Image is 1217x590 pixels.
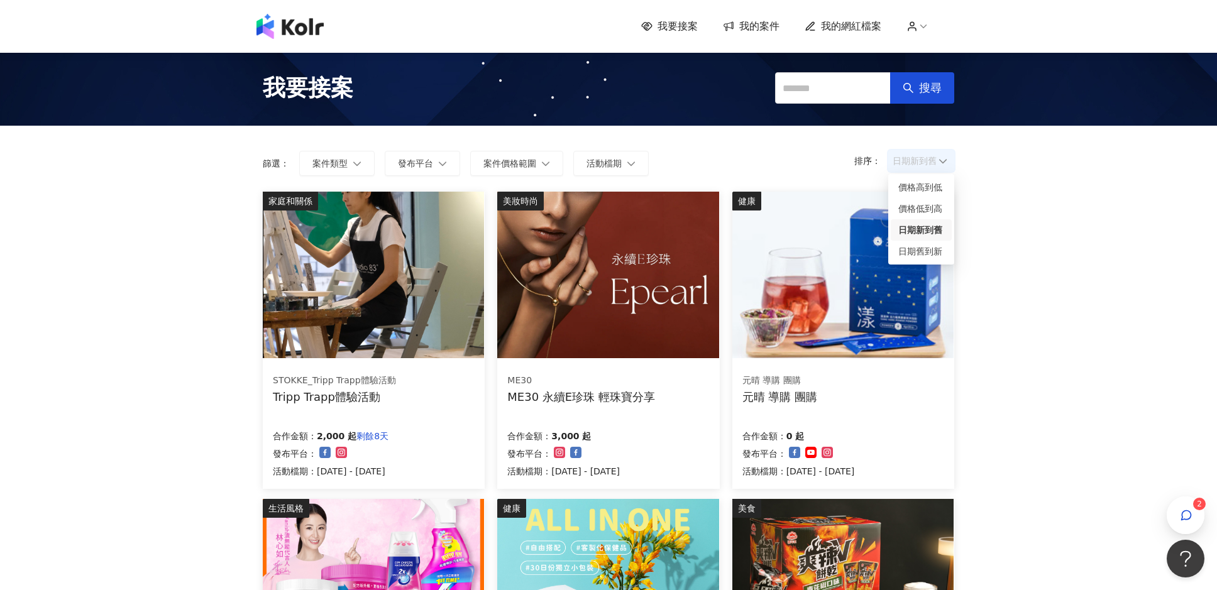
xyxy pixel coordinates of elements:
div: 日期新到舊 [898,223,944,237]
div: Tripp Trapp體驗活動 [273,389,396,405]
p: 活動檔期：[DATE] - [DATE] [507,464,620,479]
div: ME30 [507,374,655,387]
div: 健康 [497,499,526,518]
img: 坐上tripp trapp、體驗專注繪畫創作 [263,192,484,358]
button: 發布平台 [385,151,460,176]
p: 排序： [854,156,888,166]
button: 活動檔期 [573,151,649,176]
div: 價格低到高 [891,198,952,219]
a: 我要接案 [641,19,698,33]
p: 合作金額： [507,429,551,444]
div: 家庭和關係 [263,192,318,210]
p: 篩選： [263,158,289,168]
div: 日期舊到新 [891,241,952,262]
div: 健康 [732,192,761,210]
button: 案件類型 [299,151,375,176]
span: 案件價格範圍 [483,158,536,168]
p: 3,000 起 [551,429,591,444]
div: ME30 永續E珍珠 輕珠寶分享 [507,389,655,405]
span: 案件類型 [312,158,348,168]
a: 我的案件 [723,19,779,33]
div: 元晴 導購 團購 [742,389,817,405]
p: 剩餘8天 [356,429,388,444]
div: 生活風格 [263,499,309,518]
img: 漾漾神｜活力莓果康普茶沖泡粉 [732,192,954,358]
div: 價格高到低 [898,180,944,194]
div: 價格低到高 [898,202,944,216]
div: 價格高到低 [891,177,952,198]
img: logo [256,14,324,39]
button: 2 [1167,496,1204,534]
button: 搜尋 [890,72,954,104]
span: 我的案件 [739,19,779,33]
span: 我要接案 [658,19,698,33]
button: 案件價格範圍 [470,151,563,176]
p: 發布平台： [507,446,551,461]
span: 2 [1197,500,1202,508]
p: 合作金額： [273,429,317,444]
p: 0 起 [786,429,805,444]
span: 活動檔期 [586,158,622,168]
p: 2,000 起 [317,429,356,444]
iframe: Help Scout Beacon - Open [1167,540,1204,577]
p: 活動檔期：[DATE] - [DATE] [273,464,388,479]
div: STOKKE_Tripp Trapp體驗活動 [273,374,396,387]
span: search [903,82,914,94]
p: 發布平台： [273,446,317,461]
img: ME30 永續E珍珠 系列輕珠寶 [497,192,719,358]
span: 日期新到舊 [893,151,950,170]
span: 我要接案 [263,72,353,104]
div: 日期舊到新 [898,244,944,258]
p: 發布平台： [742,446,786,461]
a: 我的網紅檔案 [805,19,881,33]
span: 搜尋 [919,81,942,95]
div: 美妝時尚 [497,192,544,210]
div: 美食 [732,499,761,518]
span: 我的網紅檔案 [821,19,881,33]
p: 活動檔期：[DATE] - [DATE] [742,464,855,479]
div: 元晴 導購 團購 [742,374,817,387]
span: 發布平台 [398,158,433,168]
sup: 2 [1193,498,1206,510]
p: 合作金額： [742,429,786,444]
div: 日期新到舊 [891,219,952,241]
